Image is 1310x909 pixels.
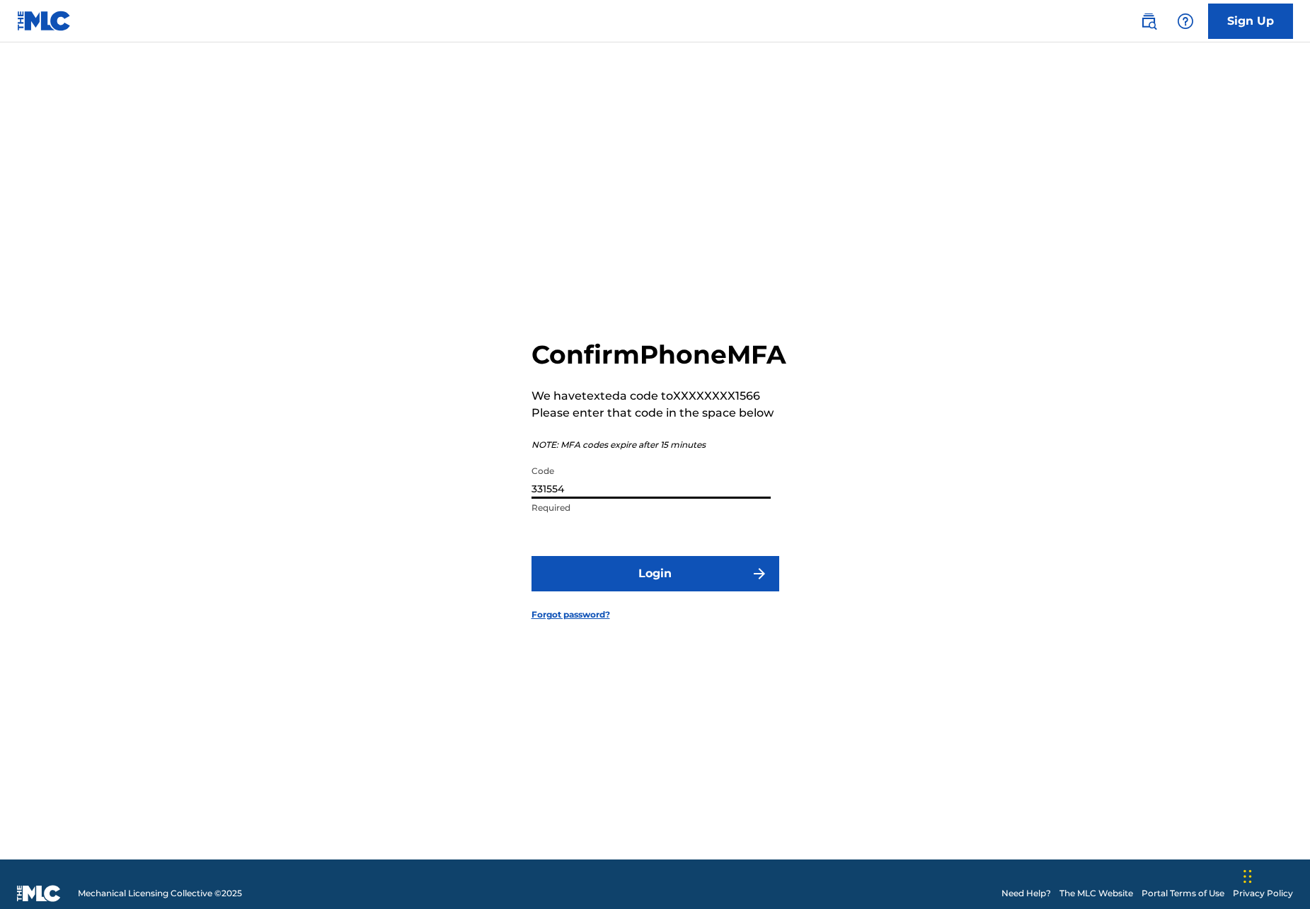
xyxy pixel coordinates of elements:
a: The MLC Website [1059,887,1133,900]
img: MLC Logo [17,11,71,31]
img: f7272a7cc735f4ea7f67.svg [751,565,768,582]
img: search [1140,13,1157,30]
p: Please enter that code in the space below [532,405,786,422]
a: Forgot password? [532,608,610,621]
iframe: Chat Widget [1239,841,1310,909]
img: logo [17,885,61,902]
button: Login [532,556,779,591]
span: Mechanical Licensing Collective © 2025 [78,887,242,900]
a: Public Search [1134,7,1163,35]
p: Required [532,502,771,514]
div: Drag [1243,855,1252,898]
a: Need Help? [1001,887,1051,900]
p: We have texted a code to XXXXXXXX1566 [532,388,786,405]
img: help [1177,13,1194,30]
p: NOTE: MFA codes expire after 15 minutes [532,439,786,451]
a: Portal Terms of Use [1142,887,1224,900]
div: Help [1171,7,1200,35]
h2: Confirm Phone MFA [532,339,786,371]
a: Sign Up [1208,4,1293,39]
a: Privacy Policy [1233,887,1293,900]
